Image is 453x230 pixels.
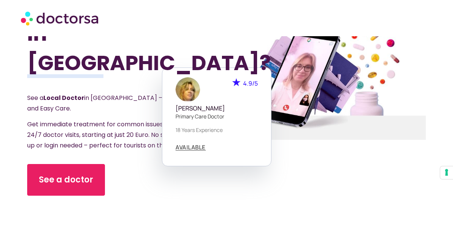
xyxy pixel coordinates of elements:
p: Primary care doctor [176,112,258,120]
iframe: Customer reviews powered by Trustpilot [15,208,438,218]
a: See a doctor [27,164,105,196]
h5: [PERSON_NAME] [176,105,258,112]
p: 18 years experience [176,126,258,134]
a: AVAILABLE [176,144,206,150]
span: See a doctor [39,174,93,186]
span: AVAILABLE [176,144,206,150]
span: See a in [GEOGRAPHIC_DATA] – Fast and Easy Care. [27,94,177,113]
button: Your consent preferences for tracking technologies [440,166,453,179]
span: Get immediate treatment for common issues with 24/7 doctor visits, starting at just 20 Euro. No s... [27,120,177,150]
strong: Local Doctor [43,94,84,102]
span: 4.9/5 [243,79,258,87]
